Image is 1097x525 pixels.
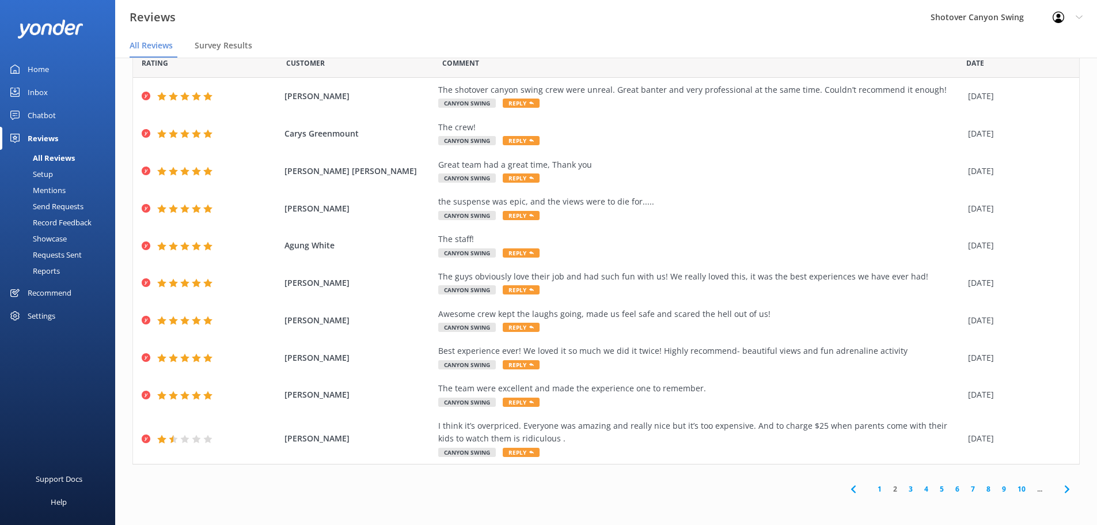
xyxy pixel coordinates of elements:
[7,198,115,214] a: Send Requests
[918,484,934,494] a: 4
[968,239,1065,252] div: [DATE]
[1031,484,1048,494] span: ...
[887,484,903,494] a: 2
[503,136,540,145] span: Reply
[968,165,1065,177] div: [DATE]
[438,121,962,134] div: The crew!
[7,247,115,263] a: Requests Sent
[284,239,433,252] span: Agung White
[438,345,962,357] div: Best experience ever! We loved it so much we did it twice! Highly recommend- beautiful views and ...
[438,248,496,258] span: Canyon Swing
[968,388,1065,401] div: [DATE]
[968,277,1065,289] div: [DATE]
[130,8,176,27] h3: Reviews
[7,166,53,182] div: Setup
[7,150,115,166] a: All Reviews
[438,323,496,332] span: Canyon Swing
[968,90,1065,103] div: [DATE]
[284,388,433,401] span: [PERSON_NAME]
[438,136,496,145] span: Canyon Swing
[438,173,496,183] span: Canyon Swing
[284,314,433,327] span: [PERSON_NAME]
[284,352,433,364] span: [PERSON_NAME]
[950,484,965,494] a: 6
[503,323,540,332] span: Reply
[966,58,984,69] span: Date
[28,127,58,150] div: Reviews
[284,277,433,289] span: [PERSON_NAME]
[438,308,962,320] div: Awesome crew kept the laughs going, made us feel safe and scared the hell out of us!
[28,81,48,104] div: Inbox
[7,231,67,247] div: Showcase
[7,263,115,279] a: Reports
[7,166,115,182] a: Setup
[36,467,82,490] div: Support Docs
[438,99,496,108] span: Canyon Swing
[438,233,962,245] div: The staff!
[438,84,962,96] div: The shotover canyon swing crew were unreal. Great banter and very professional at the same time. ...
[142,58,168,69] span: Date
[284,165,433,177] span: [PERSON_NAME] [PERSON_NAME]
[438,195,962,208] div: the suspense was epic, and the views were to die for.....
[28,58,49,81] div: Home
[438,420,962,445] div: I think it’s overpriced. Everyone was amazing and really nice but it’s too expensive. And to char...
[503,173,540,183] span: Reply
[284,202,433,215] span: [PERSON_NAME]
[503,360,540,369] span: Reply
[284,90,433,103] span: [PERSON_NAME]
[28,104,56,127] div: Chatbot
[438,211,496,220] span: Canyon Swing
[503,448,540,457] span: Reply
[996,484,1012,494] a: 9
[968,432,1065,445] div: [DATE]
[286,58,325,69] span: Date
[503,99,540,108] span: Reply
[872,484,887,494] a: 1
[1012,484,1031,494] a: 10
[7,182,66,198] div: Mentions
[503,285,540,294] span: Reply
[503,248,540,258] span: Reply
[903,484,918,494] a: 3
[284,127,433,140] span: Carys Greenmount
[7,247,82,263] div: Requests Sent
[968,314,1065,327] div: [DATE]
[934,484,950,494] a: 5
[28,304,55,327] div: Settings
[195,40,252,51] span: Survey Results
[503,211,540,220] span: Reply
[438,448,496,457] span: Canyon Swing
[438,360,496,369] span: Canyon Swing
[7,231,115,247] a: Showcase
[965,484,981,494] a: 7
[130,40,173,51] span: All Reviews
[51,490,67,513] div: Help
[968,202,1065,215] div: [DATE]
[28,281,71,304] div: Recommend
[7,182,115,198] a: Mentions
[7,263,60,279] div: Reports
[442,58,479,69] span: Question
[438,382,962,395] div: The team were excellent and made the experience one to remember.
[284,432,433,445] span: [PERSON_NAME]
[968,352,1065,364] div: [DATE]
[438,158,962,171] div: Great team had a great time, Thank you
[503,398,540,407] span: Reply
[7,214,115,231] a: Record Feedback
[968,127,1065,140] div: [DATE]
[17,20,83,39] img: yonder-white-logo.png
[438,398,496,407] span: Canyon Swing
[438,270,962,283] div: The guys obviously love their job and had such fun with us! We really loved this, it was the best...
[438,285,496,294] span: Canyon Swing
[7,198,83,214] div: Send Requests
[7,150,75,166] div: All Reviews
[7,214,92,231] div: Record Feedback
[981,484,996,494] a: 8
